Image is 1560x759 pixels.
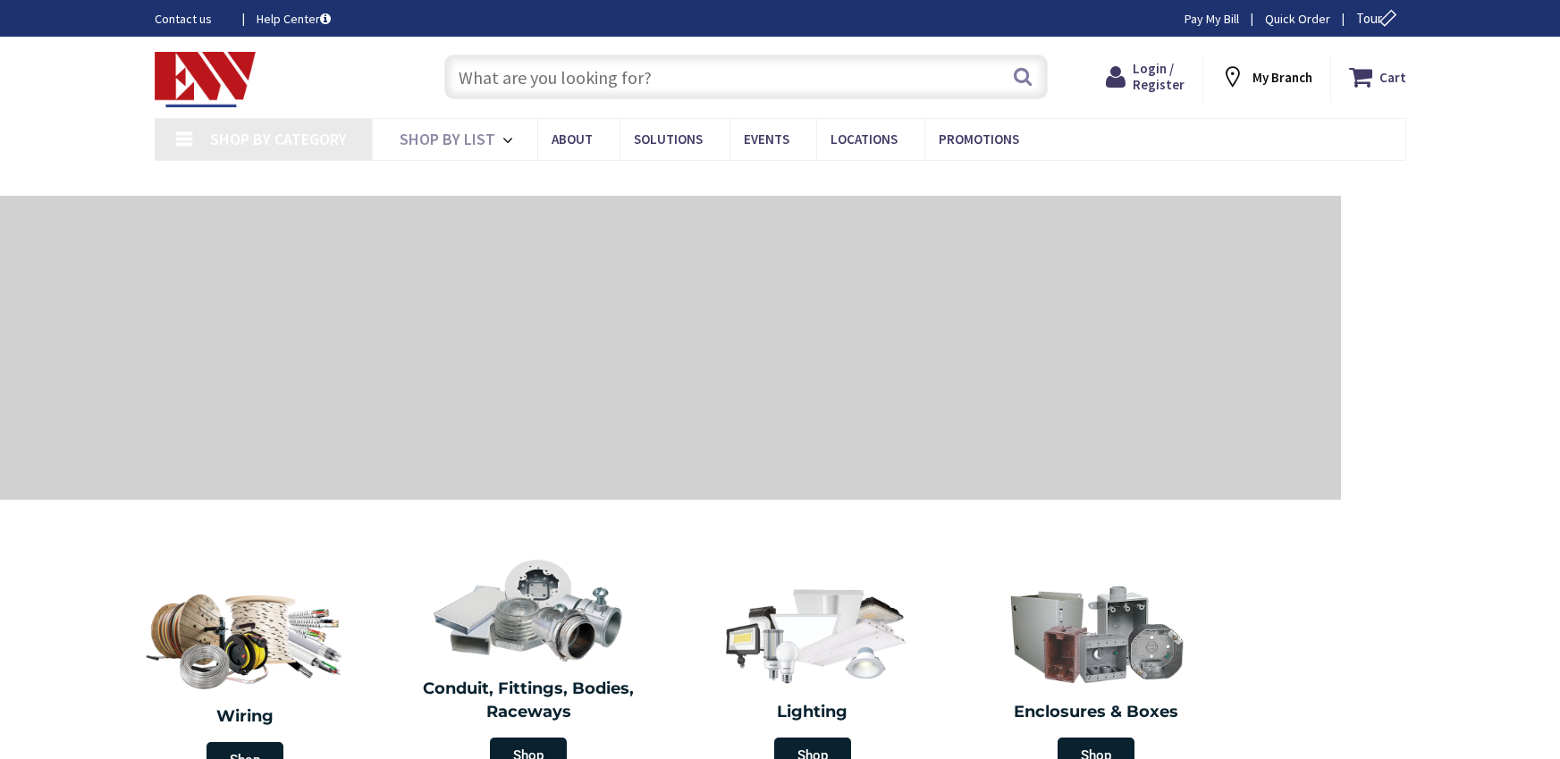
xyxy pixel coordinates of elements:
a: Quick Order [1265,10,1330,28]
h2: Wiring [112,705,378,729]
span: Shop By List [400,129,495,149]
img: Electrical Wholesalers, Inc. [155,52,257,107]
h2: Enclosures & Boxes [968,701,1226,724]
span: Shop By Category [210,129,347,149]
span: Login / Register [1133,60,1185,93]
span: Locations [831,131,898,148]
h2: Conduit, Fittings, Bodies, Raceways [401,678,658,723]
span: Tour [1356,10,1402,27]
a: Pay My Bill [1185,10,1239,28]
a: Help Center [257,10,331,28]
div: My Branch [1220,61,1312,93]
span: Promotions [939,131,1019,148]
input: What are you looking for? [444,55,1048,99]
a: Cart [1349,61,1406,93]
a: Login / Register [1106,61,1185,93]
span: Solutions [634,131,703,148]
strong: My Branch [1252,69,1312,86]
a: Contact us [155,10,228,28]
h2: Lighting [684,701,941,724]
span: Events [744,131,789,148]
strong: Cart [1379,61,1406,93]
span: About [552,131,593,148]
